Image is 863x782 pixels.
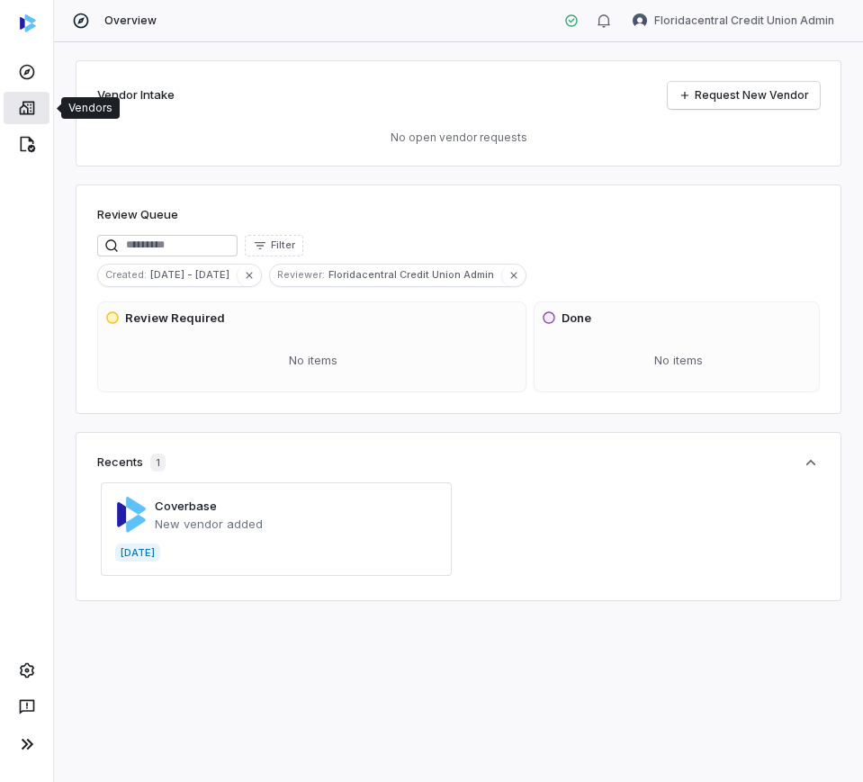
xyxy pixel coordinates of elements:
[68,101,112,115] div: Vendors
[105,337,522,384] div: No items
[155,499,217,513] a: Coverbase
[97,86,175,104] h2: Vendor Intake
[271,238,295,252] span: Filter
[97,454,820,472] button: Recents1
[104,13,157,28] span: Overview
[622,7,845,34] button: Floridacentral Credit Union Admin avatarFloridacentral Credit Union Admin
[542,337,815,384] div: No items
[633,13,647,28] img: Floridacentral Credit Union Admin avatar
[654,13,834,28] span: Floridacentral Credit Union Admin
[150,454,166,472] span: 1
[20,14,36,32] img: svg%3e
[98,266,150,283] span: Created :
[97,454,166,472] div: Recents
[125,310,225,328] h3: Review Required
[245,235,303,256] button: Filter
[668,82,820,109] a: Request New Vendor
[328,266,501,283] span: Floridacentral Credit Union Admin
[562,310,591,328] h3: Done
[97,206,178,224] h1: Review Queue
[270,266,328,283] span: Reviewer :
[150,266,237,283] span: [DATE] - [DATE]
[97,130,820,145] p: No open vendor requests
